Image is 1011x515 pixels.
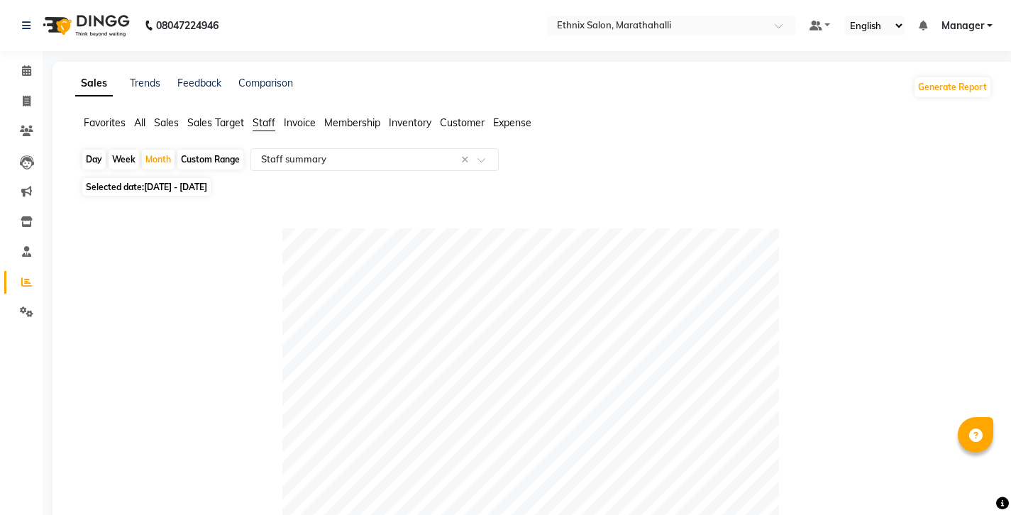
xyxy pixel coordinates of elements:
span: Invoice [284,116,316,129]
a: Sales [75,71,113,96]
span: Expense [493,116,531,129]
span: Customer [440,116,485,129]
a: Trends [130,77,160,89]
div: Custom Range [177,150,243,170]
span: Clear all [461,153,473,167]
div: Week [109,150,139,170]
span: Sales [154,116,179,129]
span: Selected date: [82,178,211,196]
span: Inventory [389,116,431,129]
span: Favorites [84,116,126,129]
div: Month [142,150,175,170]
span: Staff [253,116,275,129]
span: Manager [941,18,984,33]
div: Day [82,150,106,170]
a: Feedback [177,77,221,89]
span: All [134,116,145,129]
b: 08047224946 [156,6,219,45]
button: Generate Report [915,77,990,97]
span: [DATE] - [DATE] [144,182,207,192]
a: Comparison [238,77,293,89]
img: logo [36,6,133,45]
span: Membership [324,116,380,129]
span: Sales Target [187,116,244,129]
iframe: chat widget [951,458,997,501]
